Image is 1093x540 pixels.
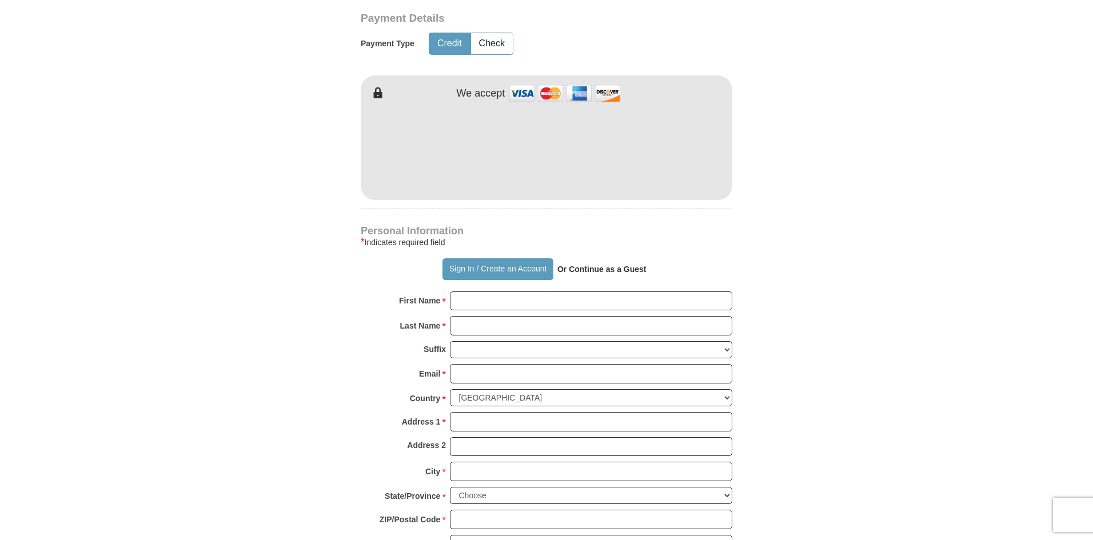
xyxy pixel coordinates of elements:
strong: Address 1 [402,414,441,430]
strong: City [425,463,440,479]
h5: Payment Type [361,39,414,49]
img: credit cards accepted [508,81,622,106]
button: Check [471,33,513,54]
strong: Email [419,366,440,382]
button: Credit [429,33,470,54]
h3: Payment Details [361,12,652,25]
strong: Suffix [424,341,446,357]
strong: Or Continue as a Guest [557,265,647,274]
button: Sign In / Create an Account [442,258,553,280]
strong: Last Name [400,318,441,334]
div: Indicates required field [361,235,732,249]
h4: Personal Information [361,226,732,235]
strong: Country [410,390,441,406]
strong: First Name [399,293,440,309]
strong: State/Province [385,488,440,504]
h4: We accept [457,87,505,100]
strong: ZIP/Postal Code [380,511,441,527]
strong: Address 2 [407,437,446,453]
